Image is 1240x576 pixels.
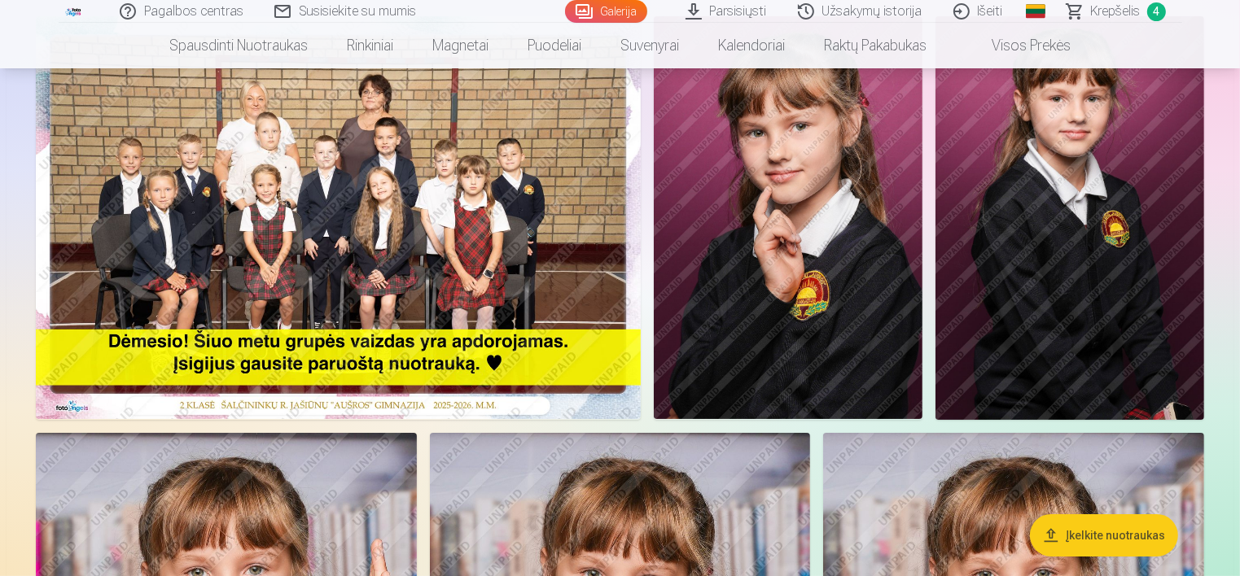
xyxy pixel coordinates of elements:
img: /fa2 [65,7,83,16]
a: Visos prekės [946,23,1090,68]
a: Magnetai [413,23,508,68]
a: Raktų pakabukas [804,23,946,68]
span: 4 [1147,2,1166,21]
a: Puodeliai [508,23,601,68]
a: Kalendoriai [699,23,804,68]
a: Spausdinti nuotraukas [150,23,327,68]
a: Rinkiniai [327,23,413,68]
a: Suvenyrai [601,23,699,68]
button: Įkelkite nuotraukas [1030,514,1178,556]
span: Krepšelis [1091,2,1141,21]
